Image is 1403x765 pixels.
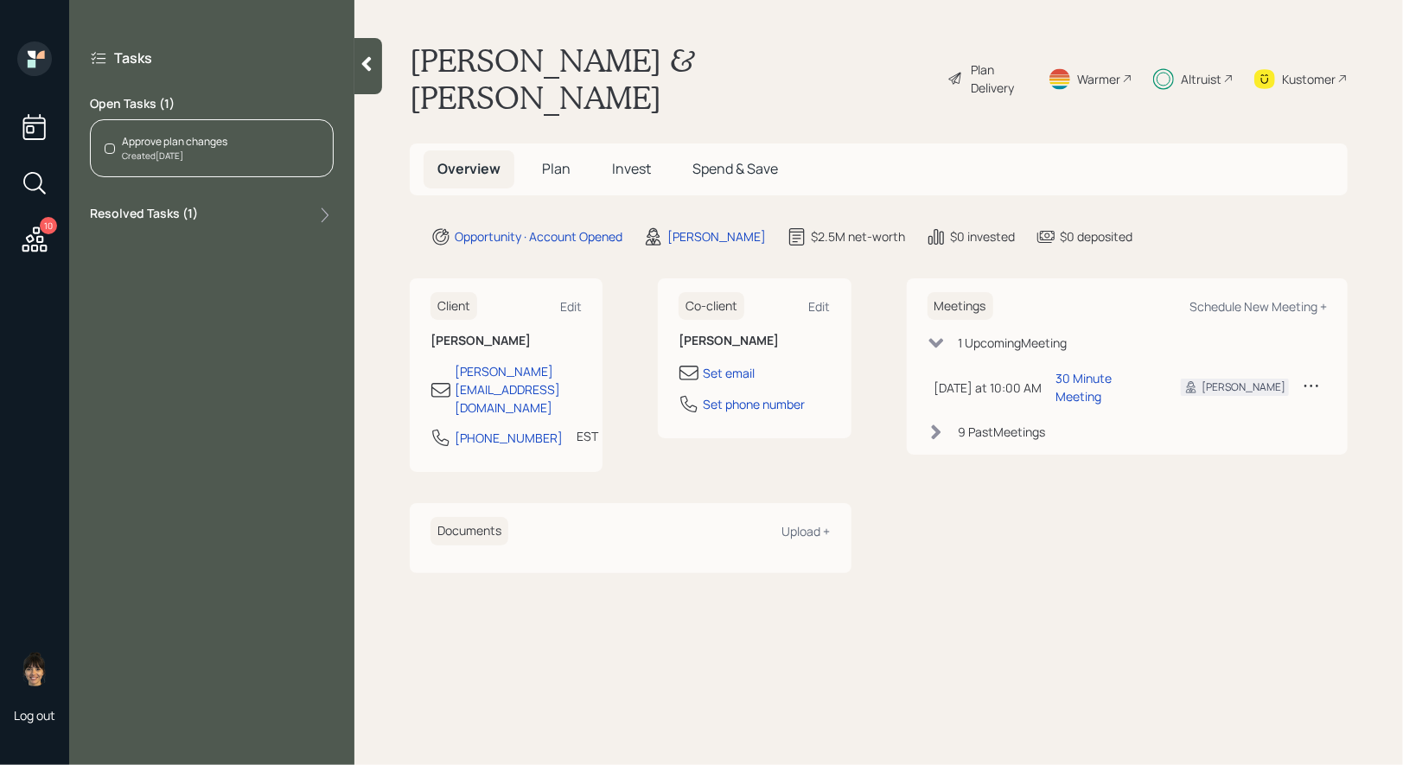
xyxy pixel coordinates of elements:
h6: Meetings [928,292,993,321]
div: Approve plan changes [122,134,227,150]
img: treva-nostdahl-headshot.png [17,652,52,686]
div: $0 deposited [1060,227,1132,245]
div: [PERSON_NAME] [667,227,766,245]
div: Schedule New Meeting + [1189,298,1327,315]
span: Plan [542,159,571,178]
h6: [PERSON_NAME] [679,334,830,348]
label: Open Tasks ( 1 ) [90,95,334,112]
div: Set phone number [703,395,805,413]
div: 1 Upcoming Meeting [959,334,1068,352]
label: Resolved Tasks ( 1 ) [90,205,198,226]
div: 9 Past Meeting s [959,423,1046,441]
h6: Documents [430,517,508,545]
div: Plan Delivery [971,61,1027,97]
div: Kustomer [1282,70,1336,88]
div: Created [DATE] [122,150,227,163]
div: Log out [14,707,55,724]
div: 10 [40,217,57,234]
div: [PHONE_NUMBER] [455,429,563,447]
div: Edit [560,298,582,315]
div: [PERSON_NAME][EMAIL_ADDRESS][DOMAIN_NAME] [455,362,582,417]
h6: Co-client [679,292,744,321]
h1: [PERSON_NAME] & [PERSON_NAME] [410,41,934,116]
h6: Client [430,292,477,321]
span: Overview [437,159,501,178]
div: Opportunity · Account Opened [455,227,622,245]
div: EST [577,427,598,445]
div: $2.5M net-worth [811,227,905,245]
span: Spend & Save [692,159,778,178]
div: 30 Minute Meeting [1056,369,1154,405]
h6: [PERSON_NAME] [430,334,582,348]
div: Upload + [782,523,831,539]
div: [DATE] at 10:00 AM [934,379,1043,397]
div: [PERSON_NAME] [1202,379,1285,395]
label: Tasks [114,48,152,67]
div: Edit [809,298,831,315]
div: Set email [703,364,755,382]
span: Invest [612,159,651,178]
div: Altruist [1181,70,1221,88]
div: Warmer [1077,70,1120,88]
div: $0 invested [950,227,1015,245]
